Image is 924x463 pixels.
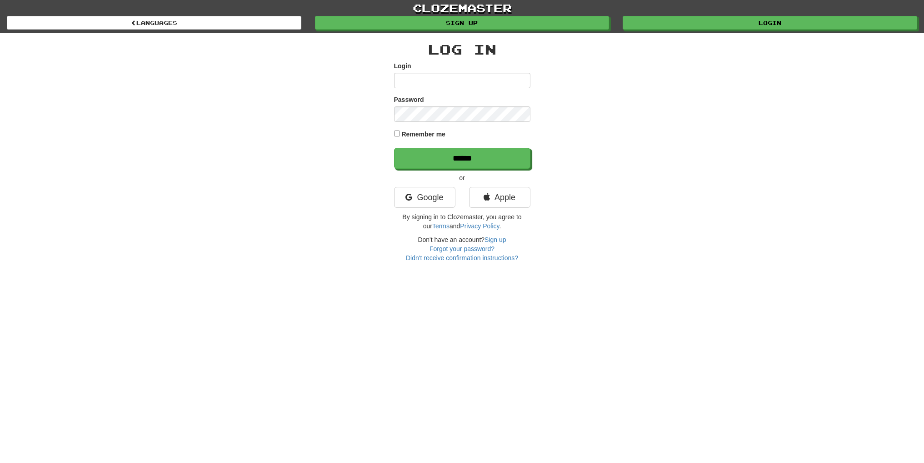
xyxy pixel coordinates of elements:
label: Login [394,61,411,70]
a: Forgot your password? [430,245,494,252]
a: Sign up [315,16,609,30]
label: Password [394,95,424,104]
a: Google [394,187,455,208]
a: Privacy Policy [460,222,499,230]
div: Don't have an account? [394,235,530,262]
a: Sign up [484,236,506,243]
p: or [394,173,530,182]
a: Didn't receive confirmation instructions? [406,254,518,262]
label: Remember me [401,130,445,139]
a: Languages [7,16,301,30]
a: Apple [469,187,530,208]
h2: Log In [394,42,530,57]
p: By signing in to Clozemaster, you agree to our and . [394,212,530,231]
a: Terms [432,222,450,230]
a: Login [623,16,917,30]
